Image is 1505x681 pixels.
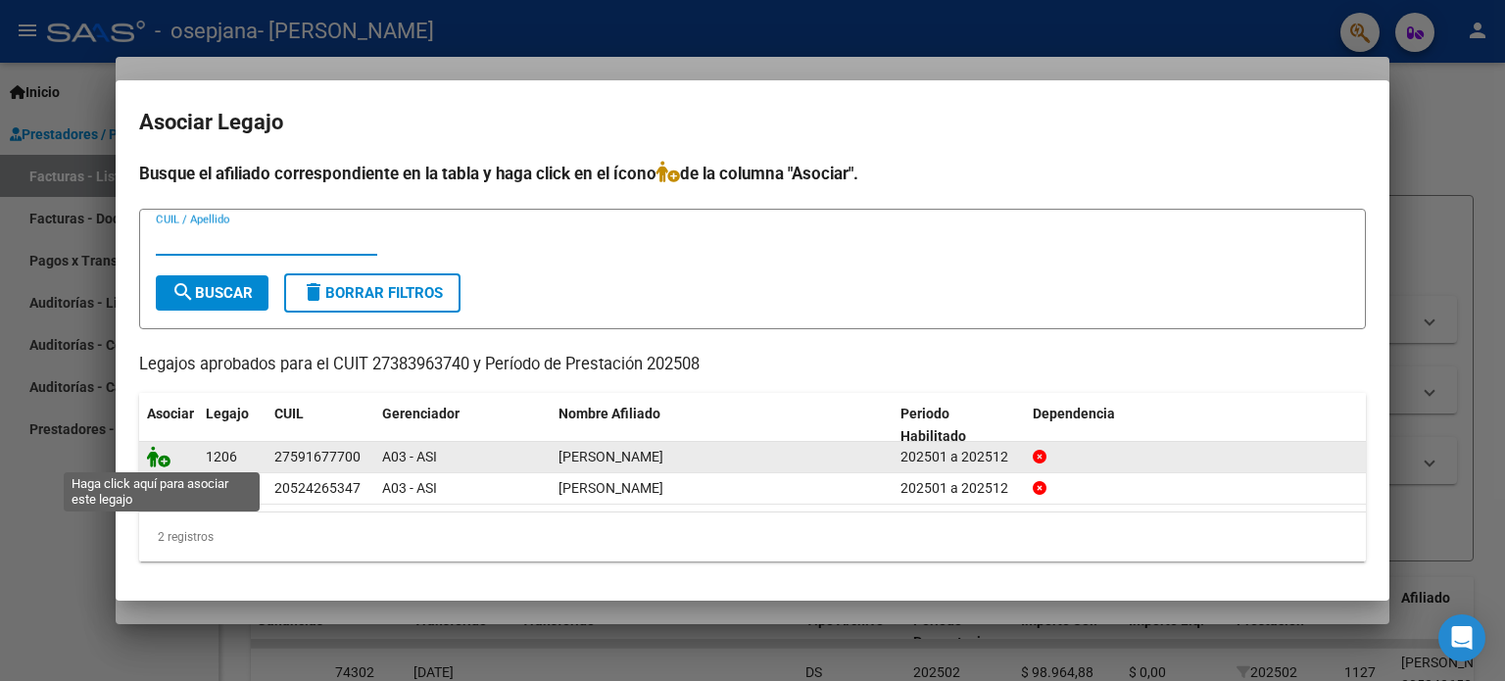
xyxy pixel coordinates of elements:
[900,406,966,444] span: Periodo Habilitado
[206,480,237,496] span: 1127
[382,406,460,421] span: Gerenciador
[558,449,663,464] span: ORTIZ CATALINA CELESTE
[156,275,268,311] button: Buscar
[139,393,198,458] datatable-header-cell: Asociar
[274,446,361,468] div: 27591677700
[171,284,253,302] span: Buscar
[302,284,443,302] span: Borrar Filtros
[267,393,374,458] datatable-header-cell: CUIL
[139,512,1366,561] div: 2 registros
[1033,406,1115,421] span: Dependencia
[139,104,1366,141] h2: Asociar Legajo
[900,477,1017,500] div: 202501 a 202512
[139,353,1366,377] p: Legajos aprobados para el CUIT 27383963740 y Período de Prestación 202508
[206,449,237,464] span: 1206
[900,446,1017,468] div: 202501 a 202512
[893,393,1025,458] datatable-header-cell: Periodo Habilitado
[551,393,893,458] datatable-header-cell: Nombre Afiliado
[274,406,304,421] span: CUIL
[382,480,437,496] span: A03 - ASI
[147,406,194,421] span: Asociar
[374,393,551,458] datatable-header-cell: Gerenciador
[139,161,1366,186] h4: Busque el afiliado correspondiente en la tabla y haga click en el ícono de la columna "Asociar".
[1438,614,1485,661] div: Open Intercom Messenger
[558,480,663,496] span: ESPINOZA ELIEL FABIAN
[198,393,267,458] datatable-header-cell: Legajo
[206,406,249,421] span: Legajo
[284,273,461,313] button: Borrar Filtros
[274,477,361,500] div: 20524265347
[382,449,437,464] span: A03 - ASI
[302,280,325,304] mat-icon: delete
[1025,393,1367,458] datatable-header-cell: Dependencia
[171,280,195,304] mat-icon: search
[558,406,660,421] span: Nombre Afiliado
